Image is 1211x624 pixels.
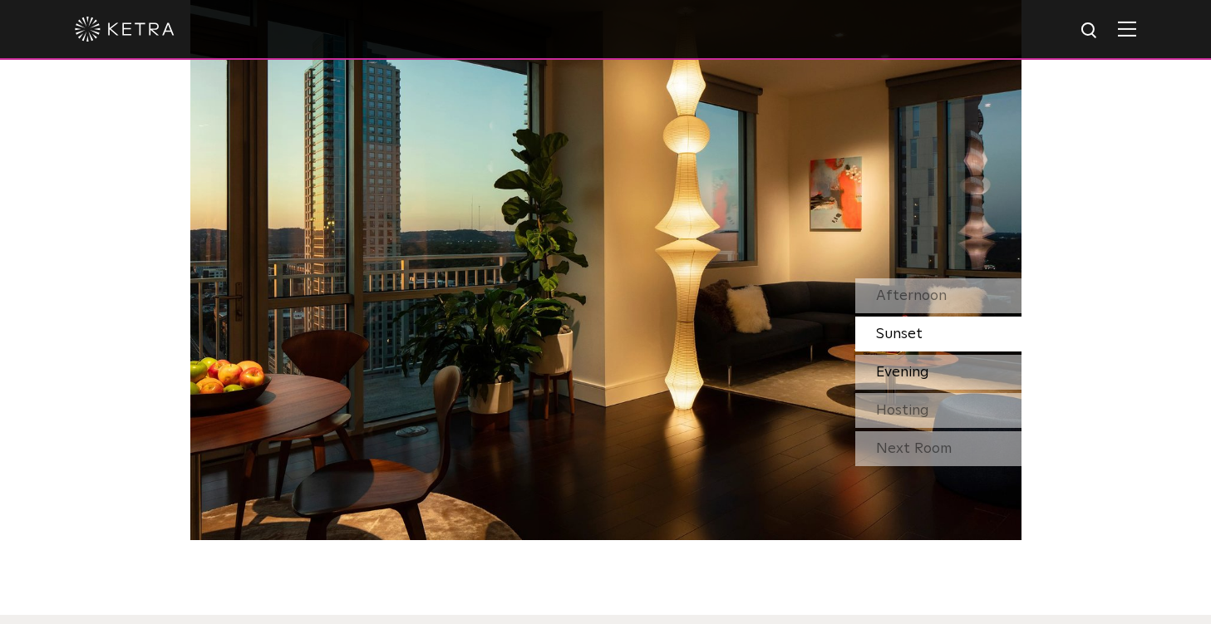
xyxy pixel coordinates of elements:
div: Next Room [855,431,1021,466]
img: search icon [1080,21,1100,42]
span: Evening [876,365,929,380]
img: Hamburger%20Nav.svg [1118,21,1136,37]
span: Hosting [876,403,929,418]
span: Sunset [876,327,923,341]
span: Afternoon [876,288,947,303]
img: ketra-logo-2019-white [75,17,175,42]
